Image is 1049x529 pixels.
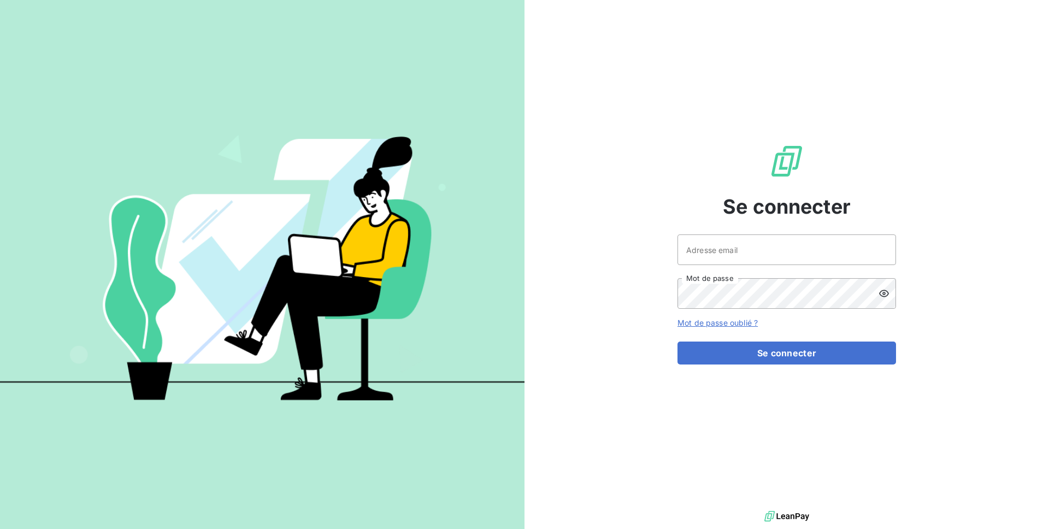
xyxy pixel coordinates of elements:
a: Mot de passe oublié ? [677,318,758,327]
input: placeholder [677,234,896,265]
button: Se connecter [677,342,896,365]
img: Logo LeanPay [769,144,804,179]
img: logo [764,508,809,525]
span: Se connecter [723,192,851,221]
